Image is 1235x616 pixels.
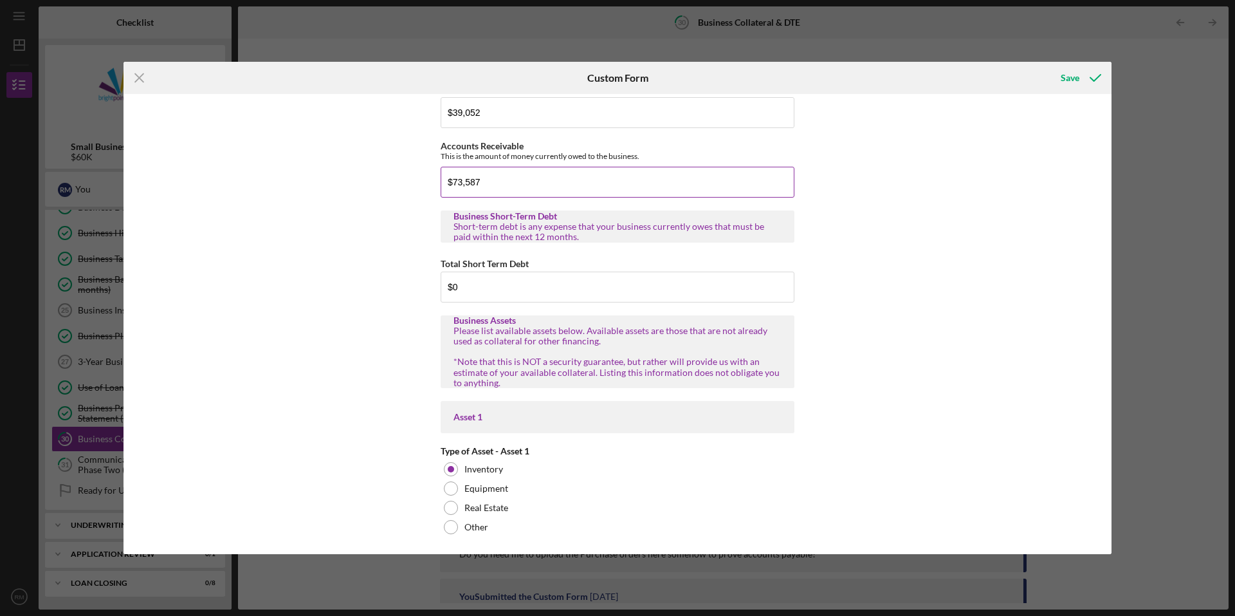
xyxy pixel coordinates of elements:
div: Asset 1 [453,412,782,422]
label: Other [464,522,488,532]
div: This is the amount of money currently owed to the business. [441,151,794,161]
div: Type of Asset - Asset 1 [441,446,794,456]
button: Save [1048,65,1111,91]
label: Cash in Checking and Savings [441,84,558,95]
label: Equipment [464,483,508,494]
h6: Custom Form [587,72,648,84]
div: Business Short-Term Debt [453,211,782,221]
label: Real Estate [464,503,508,513]
label: Asset Description - Asset 1 [441,552,547,563]
label: Inventory [464,464,503,474]
label: Total Short Term Debt [441,258,529,269]
div: Please list available assets below. Available assets are those that are not already used as colla... [453,326,782,388]
div: Short-term debt is any expense that your business currently owes that must be paid within the nex... [453,221,782,242]
div: Business Assets [453,315,782,326]
label: Accounts Receivable [441,140,524,151]
div: Save [1061,65,1079,91]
